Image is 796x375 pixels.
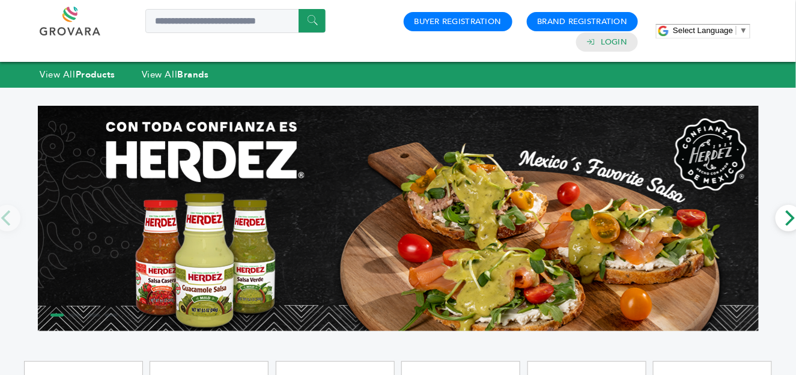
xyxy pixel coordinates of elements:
a: View AllProducts [40,69,115,81]
strong: Brands [177,69,208,81]
a: Buyer Registration [415,16,502,27]
a: Select Language​ [673,26,747,35]
strong: Products [76,69,115,81]
img: Marketplace Top Banner 1 [38,106,759,331]
a: Login [601,37,627,47]
span: ​ [736,26,737,35]
span: Select Language [673,26,733,35]
a: Brand Registration [538,16,628,27]
li: Page dot 3 [87,314,100,317]
li: Page dot 4 [105,314,118,317]
input: Search a product or brand... [145,9,326,33]
li: Page dot 2 [68,314,82,317]
span: ▼ [740,26,747,35]
li: Page dot 1 [50,314,64,317]
a: View AllBrands [142,69,209,81]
